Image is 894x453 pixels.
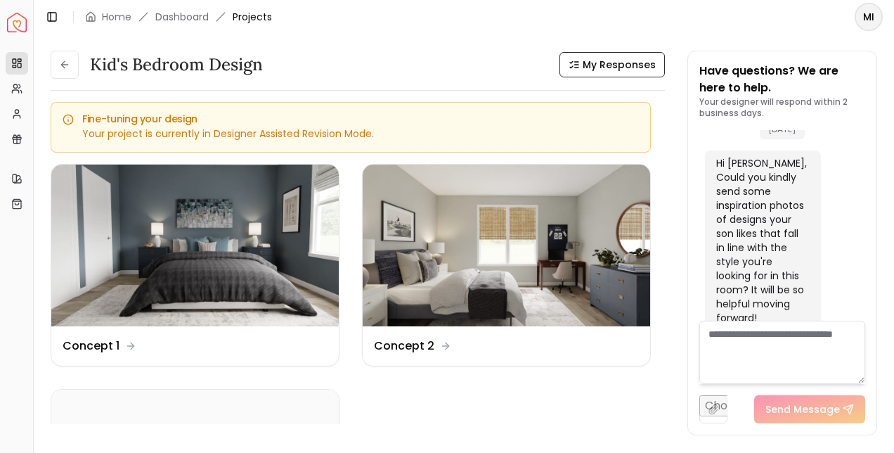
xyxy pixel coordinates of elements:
[362,164,651,366] a: Concept 2Concept 2
[363,165,650,326] img: Concept 2
[155,10,209,24] a: Dashboard
[63,114,639,124] h5: Fine-tuning your design
[699,63,865,96] p: Have questions? We are here to help.
[102,10,131,24] a: Home
[63,127,639,141] div: Your project is currently in Designer Assisted Revision Mode.
[90,53,263,76] h3: Kid's Bedroom Design
[374,338,434,355] dd: Concept 2
[51,164,339,366] a: Concept 1Concept 1
[716,156,807,325] div: Hi [PERSON_NAME], Could you kindly send some inspiration photos of designs your son likes that fa...
[855,3,883,31] button: MI
[85,10,272,24] nav: breadcrumb
[7,13,27,32] a: Spacejoy
[7,13,27,32] img: Spacejoy Logo
[856,4,881,30] span: MI
[51,165,339,326] img: Concept 1
[233,10,272,24] span: Projects
[699,96,865,119] p: Your designer will respond within 2 business days.
[559,52,665,77] button: My Responses
[583,58,656,72] span: My Responses
[63,338,119,355] dd: Concept 1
